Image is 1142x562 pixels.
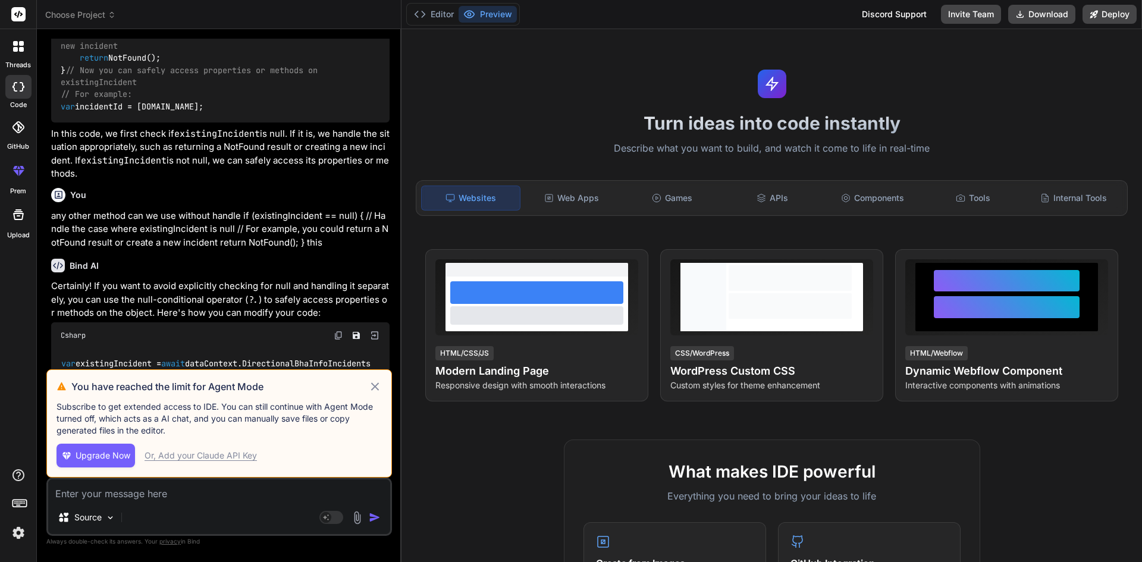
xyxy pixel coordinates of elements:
span: Csharp [61,331,86,340]
p: Responsive design with smooth interactions [435,379,638,391]
span: // Now you can safely access properties or methods on existingIncident [61,65,322,87]
button: Save file [348,327,365,344]
p: Certainly! If you want to avoid explicitly checking for null and handling it separately, you can ... [51,280,390,320]
img: icon [369,511,381,523]
code: existingIncident [174,128,260,140]
span: await [161,359,185,369]
img: settings [8,523,29,543]
h1: Turn ideas into code instantly [409,112,1135,134]
img: Pick Models [105,513,115,523]
p: Everything you need to bring your ideas to life [583,489,961,503]
span: Choose Project [45,9,116,21]
code: existingIncident [81,155,167,167]
span: privacy [159,538,181,545]
div: CSS/WordPress [670,346,734,360]
div: Web Apps [523,186,621,211]
div: Websites [421,186,520,211]
p: Subscribe to get extended access to IDE. You can still continue with Agent Mode turned off, which... [57,401,382,437]
button: Upgrade Now [57,444,135,467]
img: copy [334,331,343,340]
p: Always double-check its answers. Your in Bind [46,536,392,547]
h6: Bind AI [70,260,99,272]
button: Preview [459,6,517,23]
div: HTML/CSS/JS [435,346,494,360]
div: Tools [924,186,1022,211]
div: Or, Add your Claude API Key [145,450,257,461]
button: Deploy [1083,5,1137,24]
div: Games [623,186,721,211]
h3: You have reached the limit for Agent Mode [71,379,368,394]
p: In this code, we first check if is null. If it is, we handle the situation appropriately, such as... [51,127,390,181]
label: prem [10,186,26,196]
h4: Modern Landing Page [435,363,638,379]
p: Custom styles for theme enhancement [670,379,873,391]
label: GitHub [7,142,29,152]
p: any other method can we use without handle if (existingIncident == null) { // Handle the case whe... [51,209,390,250]
span: Upgrade Now [76,450,130,461]
button: Download [1008,5,1075,24]
p: Describe what you want to build, and watch it come to life in real-time [409,141,1135,156]
span: return [80,53,108,64]
div: Internal Tools [1024,186,1122,211]
h4: WordPress Custom CSS [670,363,873,379]
label: threads [5,60,31,70]
img: attachment [350,511,364,525]
h2: What makes IDE powerful [583,459,961,484]
span: var [61,359,76,369]
span: var [61,101,75,112]
div: Discord Support [855,5,934,24]
label: code [10,100,27,110]
button: Invite Team [941,5,1001,24]
button: Editor [409,6,459,23]
div: Components [824,186,922,211]
p: Source [74,511,102,523]
div: APIs [723,186,821,211]
code: existingIncident = dataContext.DirectionalBhaInfoIncidents .FirstOrDefaultAsync(i => i.Directiona... [61,357,379,515]
h4: Dynamic Webflow Component [905,363,1108,379]
img: Open in Browser [369,330,380,341]
code: ?. [248,294,259,306]
p: Interactive components with animations [905,379,1108,391]
h6: You [70,189,86,201]
div: HTML/Webflow [905,346,968,360]
span: // For example: [61,89,132,100]
label: Upload [7,230,30,240]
